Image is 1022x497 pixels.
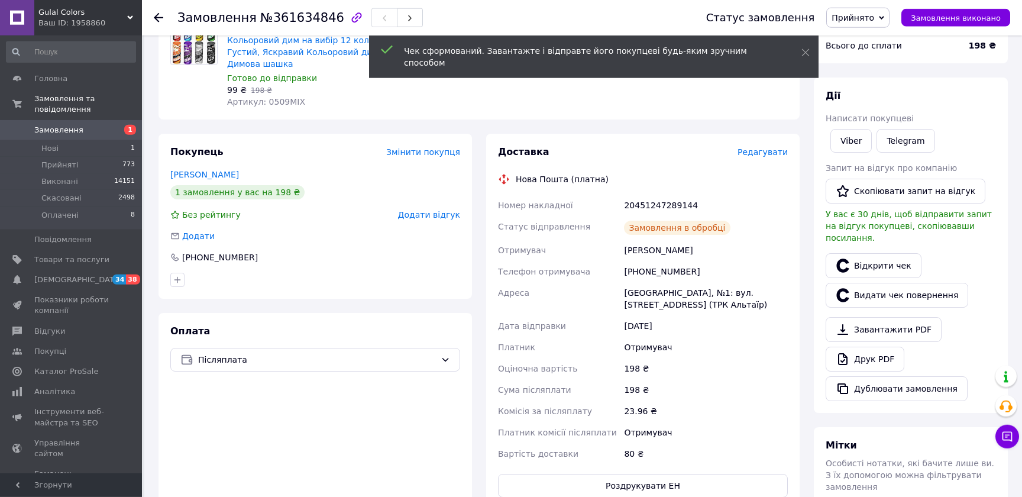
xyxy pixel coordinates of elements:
[34,234,92,245] span: Повідомлення
[182,231,215,241] span: Додати
[260,11,344,25] span: №361634846
[706,12,815,24] div: Статус замовлення
[622,443,790,464] div: 80 ₴
[251,86,272,95] span: 198 ₴
[34,406,109,428] span: Інструменти веб-майстра та SEO
[901,9,1010,27] button: Замовлення виконано
[622,401,790,422] div: 23.96 ₴
[34,346,66,357] span: Покупці
[34,295,109,316] span: Показники роботи компанії
[41,160,78,170] span: Прийняті
[622,422,790,443] div: Отримувач
[170,185,305,199] div: 1 замовлення у вас на 198 ₴
[38,7,127,18] span: Gulal Colors
[826,114,914,123] span: Написати покупцеві
[112,275,126,285] span: 34
[826,440,857,451] span: Мітки
[398,210,460,220] span: Додати відгук
[826,90,840,101] span: Дії
[118,193,135,204] span: 2498
[170,170,239,179] a: [PERSON_NAME]
[114,176,135,187] span: 14151
[34,254,109,265] span: Товари та послуги
[622,240,790,261] div: [PERSON_NAME]
[170,146,224,157] span: Покупець
[181,251,259,263] div: [PHONE_NUMBER]
[177,11,257,25] span: Замовлення
[877,129,934,153] a: Telegram
[830,129,872,153] a: Viber
[498,428,617,437] span: Платник комісії післяплати
[498,201,573,210] span: Номер накладної
[832,13,874,22] span: Прийнято
[122,160,135,170] span: 773
[34,73,67,84] span: Головна
[622,358,790,379] div: 198 ₴
[154,12,163,24] div: Повернутися назад
[498,449,578,459] span: Вартість доставки
[622,195,790,216] div: 20451247289144
[41,210,79,221] span: Оплачені
[131,143,135,154] span: 1
[131,210,135,221] span: 8
[34,93,142,115] span: Замовлення та повідомлення
[172,18,216,64] img: Кольоровий дим на вибір 12 кольорів, Густий, Яскравий Кольоровий дим, Димова шашка
[41,143,59,154] span: Нові
[622,379,790,401] div: 198 ₴
[498,321,566,331] span: Дата відправки
[34,386,75,397] span: Аналітика
[227,35,394,69] a: Кольоровий дим на вибір 12 кольорів, Густий, Яскравий Кольоровий дим, Димова шашка
[826,317,942,342] a: Завантажити PDF
[624,221,730,235] div: Замовлення в обробці
[34,366,98,377] span: Каталог ProSale
[182,210,241,220] span: Без рейтингу
[911,14,1001,22] span: Замовлення виконано
[34,469,109,490] span: Гаманець компанії
[126,275,140,285] span: 38
[498,343,535,352] span: Платник
[34,275,122,285] span: [DEMOGRAPHIC_DATA]
[498,406,592,416] span: Комісія за післяплату
[498,146,549,157] span: Доставка
[198,353,436,366] span: Післяплата
[227,85,247,95] span: 99 ₴
[826,163,957,173] span: Запит на відгук про компанію
[6,41,136,63] input: Пошук
[41,176,78,187] span: Виконані
[826,459,994,492] span: Особисті нотатки, які бачите лише ви. З їх допомогою можна фільтрувати замовлення
[826,253,921,278] a: Відкрити чек
[404,45,772,69] div: Чек сформований. Завантажте і відправте його покупцеві будь-яким зручним способом
[124,125,136,135] span: 1
[995,425,1019,448] button: Чат з покупцем
[227,97,305,106] span: Артикул: 0509MIX
[41,193,82,204] span: Скасовані
[622,315,790,337] div: [DATE]
[498,364,577,373] span: Оціночна вартість
[34,125,83,135] span: Замовлення
[498,267,590,276] span: Телефон отримувача
[826,209,992,243] span: У вас є 30 днів, щоб відправити запит на відгук покупцеві, скопіювавши посилання.
[38,18,142,28] div: Ваш ID: 1958860
[826,376,968,401] button: Дублювати замовлення
[227,73,317,83] span: Готово до відправки
[34,326,65,337] span: Відгуки
[826,283,968,308] button: Видати чек повернення
[34,438,109,459] span: Управління сайтом
[386,147,460,157] span: Змінити покупця
[826,347,904,372] a: Друк PDF
[622,337,790,358] div: Отримувач
[826,179,985,204] button: Скопіювати запит на відгук
[513,173,612,185] div: Нова Пошта (платна)
[738,147,788,157] span: Редагувати
[622,261,790,282] div: [PHONE_NUMBER]
[498,246,546,255] span: Отримувач
[622,282,790,315] div: [GEOGRAPHIC_DATA], №1: вул. [STREET_ADDRESS] (ТРК Альтаїр)
[969,41,996,50] b: 198 ₴
[498,288,529,298] span: Адреса
[826,41,902,50] span: Всього до сплати
[170,325,210,337] span: Оплата
[498,385,571,395] span: Сума післяплати
[498,222,590,231] span: Статус відправлення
